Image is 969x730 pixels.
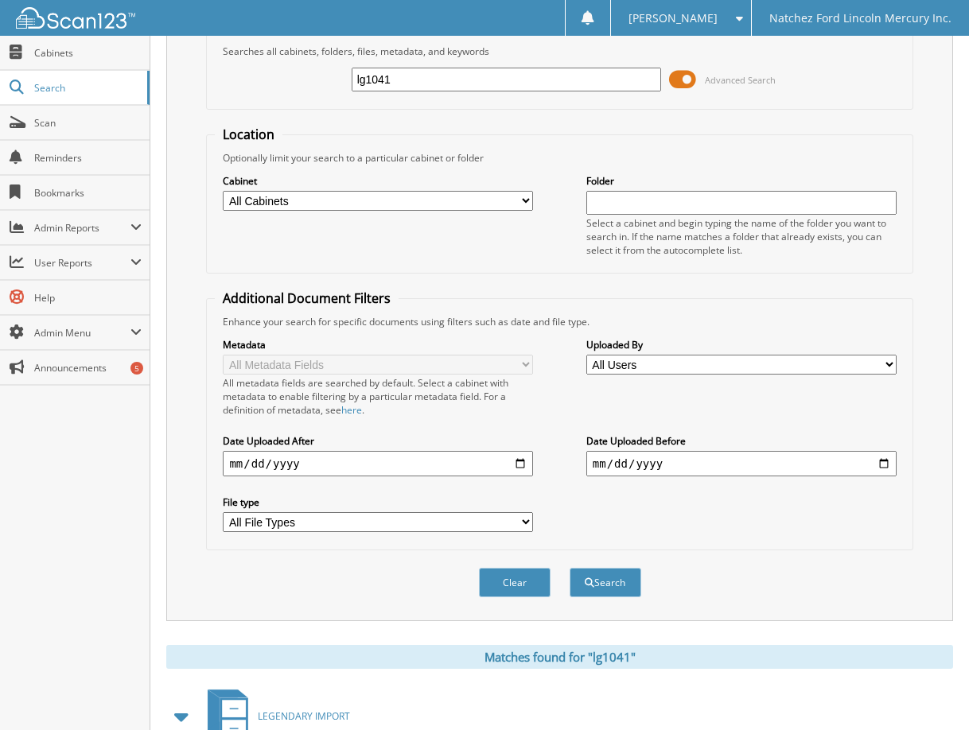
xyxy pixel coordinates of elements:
legend: Location [215,126,282,143]
span: Reminders [34,151,142,165]
button: Clear [479,568,551,597]
label: Date Uploaded Before [586,434,897,448]
span: Admin Menu [34,326,130,340]
label: Folder [586,174,897,188]
div: Optionally limit your search to a particular cabinet or folder [215,151,904,165]
span: Admin Reports [34,221,130,235]
span: User Reports [34,256,130,270]
span: Cabinets [34,46,142,60]
div: 5 [130,362,143,375]
legend: Additional Document Filters [215,289,399,307]
label: Uploaded By [586,338,897,351]
span: Search [34,81,139,95]
img: scan123-logo-white.svg [16,7,135,29]
input: end [586,451,897,476]
span: Help [34,291,142,305]
iframe: Chat Widget [889,654,969,730]
div: Searches all cabinets, folders, files, metadata, and keywords [215,45,904,58]
span: LEGENDARY IMPORT [258,709,350,723]
span: Scan [34,116,142,130]
label: Cabinet [223,174,533,188]
label: Date Uploaded After [223,434,533,448]
span: Advanced Search [705,74,776,86]
a: here [341,403,362,417]
button: Search [570,568,641,597]
label: Metadata [223,338,533,351]
span: Bookmarks [34,186,142,200]
span: Natchez Ford Lincoln Mercury Inc. [769,14,951,23]
div: All metadata fields are searched by default. Select a cabinet with metadata to enable filtering b... [223,376,533,417]
div: Enhance your search for specific documents using filters such as date and file type. [215,315,904,328]
div: Matches found for "lg1041" [166,645,953,669]
label: File type [223,495,533,509]
div: Select a cabinet and begin typing the name of the folder you want to search in. If the name match... [586,216,897,257]
span: Announcements [34,361,142,375]
span: [PERSON_NAME] [628,14,718,23]
input: start [223,451,533,476]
